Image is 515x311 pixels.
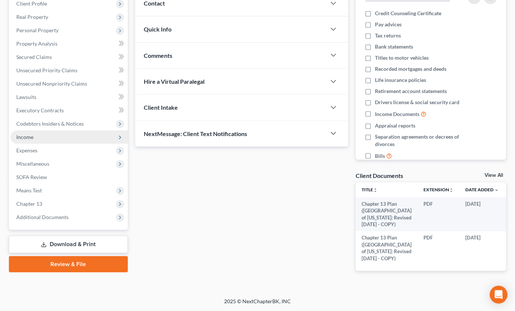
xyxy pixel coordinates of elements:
[144,78,205,85] span: Hire a Virtual Paralegal
[375,65,446,73] span: Recorded mortgages and deeds
[494,188,499,192] i: expand_more
[10,50,128,64] a: Secured Claims
[485,173,503,178] a: View All
[16,161,49,167] span: Miscellaneous
[418,231,459,265] td: PDF
[16,134,33,140] span: Income
[375,122,415,129] span: Appraisal reports
[16,14,48,20] span: Real Property
[16,67,77,73] span: Unsecured Priority Claims
[16,201,42,207] span: Chapter 13
[16,80,87,87] span: Unsecured Nonpriority Claims
[423,187,453,192] a: Extensionunfold_more
[10,90,128,104] a: Lawsuits
[16,120,84,127] span: Codebtors Insiders & Notices
[16,107,64,113] span: Executory Contracts
[16,187,42,193] span: Means Test
[375,21,402,28] span: Pay advices
[356,172,403,179] div: Client Documents
[375,152,385,160] span: Bills
[10,104,128,117] a: Executory Contracts
[9,256,128,272] a: Review & File
[459,197,505,231] td: [DATE]
[10,64,128,77] a: Unsecured Priority Claims
[375,32,401,39] span: Tax returns
[459,231,505,265] td: [DATE]
[375,133,462,148] span: Separation agreements or decrees of divorces
[16,94,36,100] span: Lawsuits
[418,197,459,231] td: PDF
[10,77,128,90] a: Unsecured Nonpriority Claims
[375,54,429,62] span: Titles to motor vehicles
[375,87,447,95] span: Retirement account statements
[465,187,499,192] a: Date Added expand_more
[144,104,178,111] span: Client Intake
[375,76,426,84] span: Life insurance policies
[490,286,508,304] div: Open Intercom Messenger
[356,197,418,231] td: Chapter 13 Plan ([GEOGRAPHIC_DATA] of [US_STATE]: Revised [DATE] - COPY)
[9,236,128,253] a: Download & Print
[362,187,378,192] a: Titleunfold_more
[375,43,413,50] span: Bank statements
[16,54,52,60] span: Secured Claims
[375,10,441,17] span: Credit Counseling Certificate
[16,147,37,153] span: Expenses
[16,0,47,7] span: Client Profile
[144,130,247,137] span: NextMessage: Client Text Notifications
[16,27,59,33] span: Personal Property
[375,110,419,118] span: Income Documents
[356,231,418,265] td: Chapter 13 Plan ([GEOGRAPHIC_DATA] of [US_STATE]: Revised [DATE] - COPY)
[449,188,453,192] i: unfold_more
[16,174,47,180] span: SOFA Review
[10,171,128,184] a: SOFA Review
[46,298,469,311] div: 2025 © NextChapterBK, INC
[375,99,459,106] span: Drivers license & social security card
[16,40,57,47] span: Property Analysis
[144,52,173,59] span: Comments
[144,26,172,33] span: Quick Info
[16,214,69,220] span: Additional Documents
[373,188,378,192] i: unfold_more
[10,37,128,50] a: Property Analysis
